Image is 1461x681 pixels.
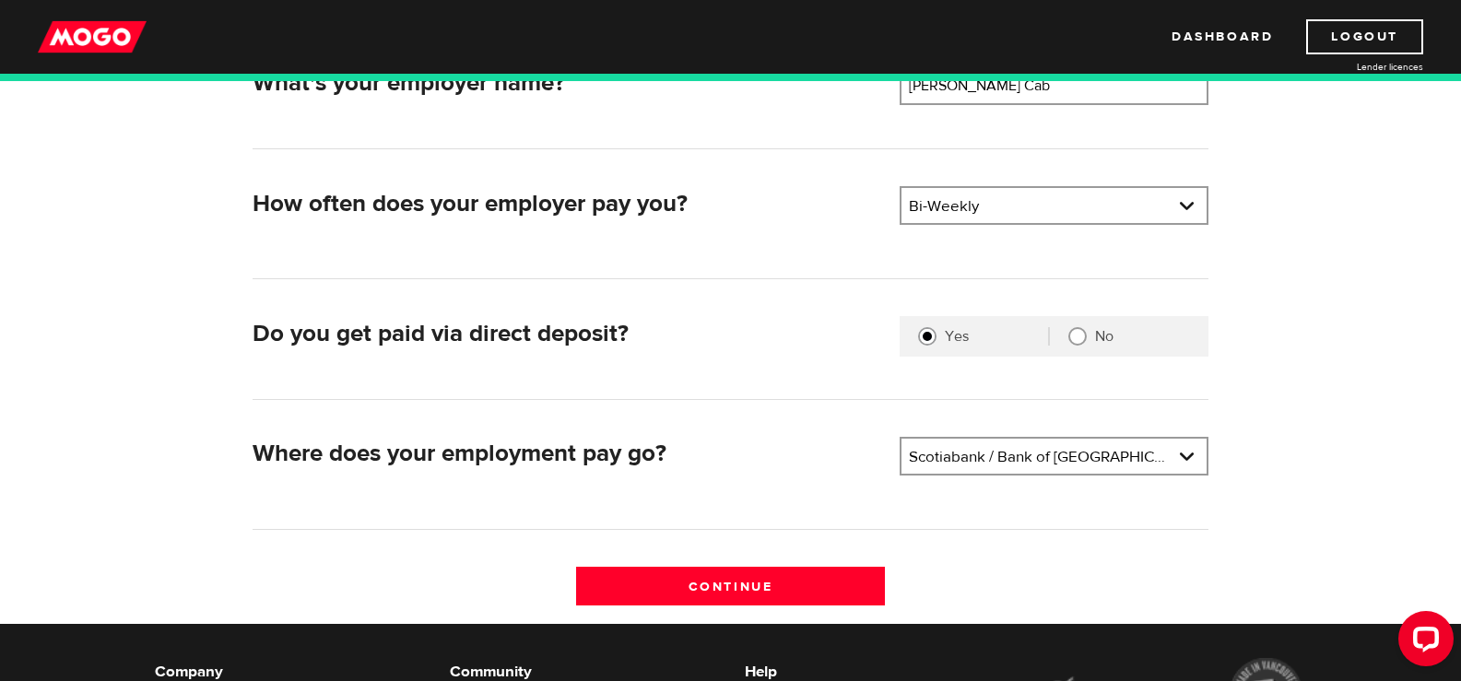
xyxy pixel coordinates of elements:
input: No [1068,327,1087,346]
h2: Where does your employment pay go? [253,440,885,468]
input: Continue [576,567,885,605]
label: No [1095,327,1190,346]
label: Yes [945,327,1048,346]
a: Logout [1306,19,1423,54]
h2: How often does your employer pay you? [253,190,885,218]
h2: Do you get paid via direct deposit? [253,320,885,348]
img: mogo_logo-11ee424be714fa7cbb0f0f49df9e16ec.png [38,19,147,54]
input: Yes [918,327,937,346]
iframe: LiveChat chat widget [1384,604,1461,681]
h2: What's your employer name? [253,69,885,98]
a: Dashboard [1172,19,1273,54]
a: Lender licences [1285,60,1423,74]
